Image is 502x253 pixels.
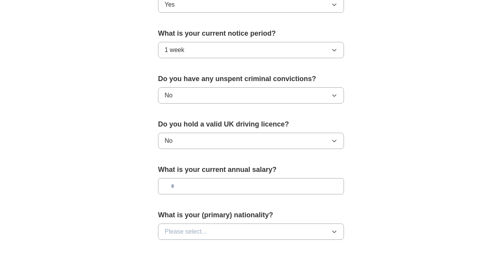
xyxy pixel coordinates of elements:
[158,87,344,104] button: No
[158,119,344,130] label: Do you hold a valid UK driving licence?
[165,45,184,55] span: 1 week
[158,74,344,84] label: Do you have any unspent criminal convictions?
[165,227,207,236] span: Please select...
[165,136,172,146] span: No
[158,28,344,39] label: What is your current notice period?
[158,133,344,149] button: No
[158,42,344,58] button: 1 week
[165,91,172,100] span: No
[158,210,344,220] label: What is your (primary) nationality?
[158,224,344,240] button: Please select...
[158,165,344,175] label: What is your current annual salary?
